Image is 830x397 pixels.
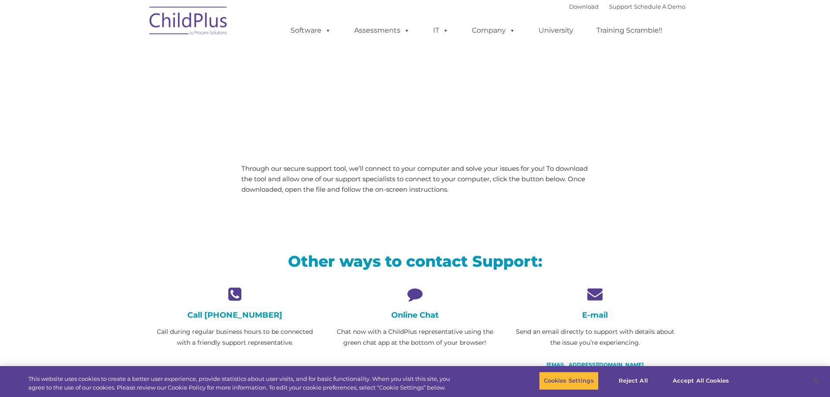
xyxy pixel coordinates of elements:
a: [EMAIL_ADDRESS][DOMAIN_NAME] [546,361,644,368]
button: Accept All Cookies [668,372,734,390]
a: Training Scramble!! [588,22,671,39]
p: Call during regular business hours to be connected with a friendly support representative. [152,326,318,348]
a: Schedule A Demo [634,3,685,10]
a: Download [569,3,599,10]
a: IT [424,22,457,39]
div: This website uses cookies to create a better user experience, provide statistics about user visit... [28,375,457,392]
p: Chat now with a ChildPlus representative using the green chat app at the bottom of your browser! [332,326,498,348]
p: Send an email directly to support with details about the issue you’re experiencing. [512,326,678,348]
a: Assessments [346,22,419,39]
img: ChildPlus by Procare Solutions [145,0,232,44]
p: Through our secure support tool, we’ll connect to your computer and solve your issues for you! To... [241,163,589,195]
button: Reject All [606,372,661,390]
h4: E-mail [512,310,678,320]
a: Software [282,22,340,39]
span: LiveSupport with SplashTop [152,63,478,89]
a: Support [609,3,632,10]
h4: Call [PHONE_NUMBER] [152,310,318,320]
button: Cookies Settings [539,372,599,390]
a: University [530,22,582,39]
button: Close [806,371,826,390]
a: Company [463,22,524,39]
font: | [569,3,685,10]
h2: Other ways to contact Support: [152,251,679,271]
h4: Online Chat [332,310,498,320]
